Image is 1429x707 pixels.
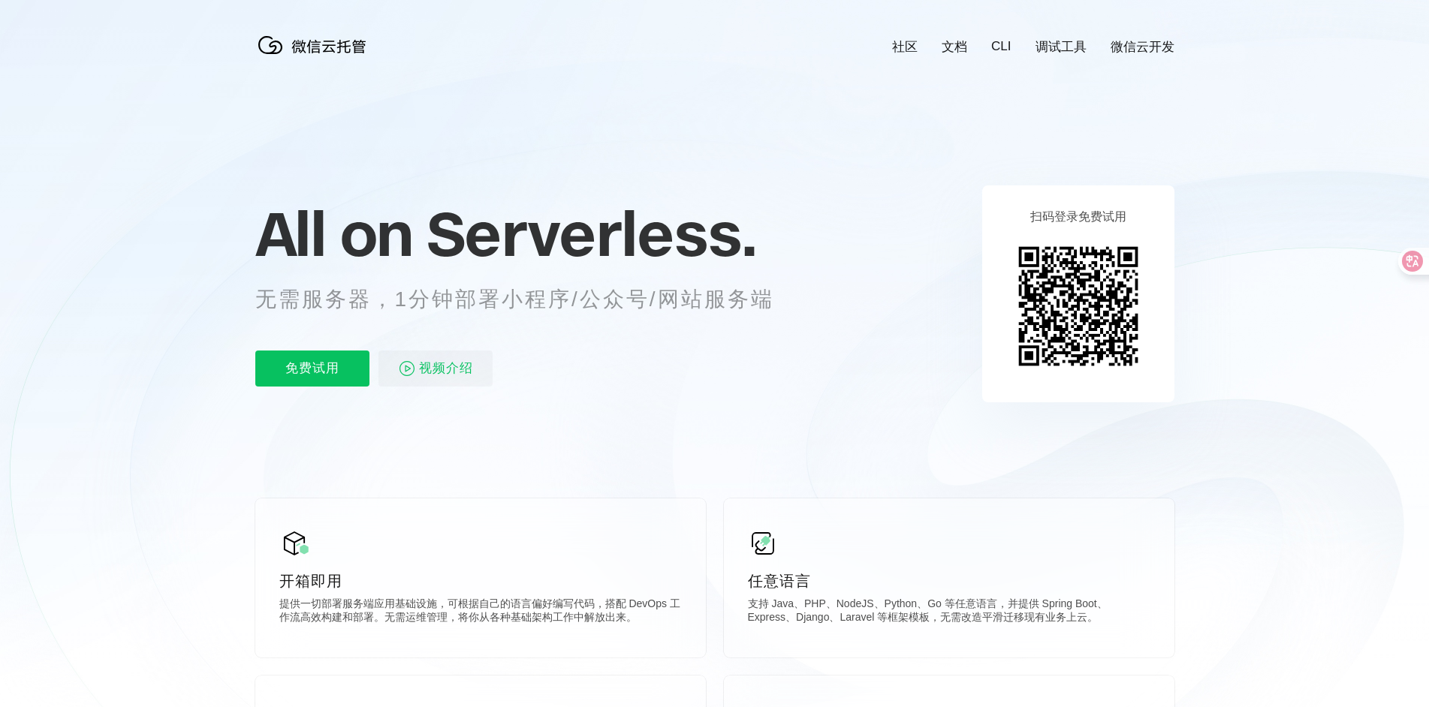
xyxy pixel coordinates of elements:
a: CLI [991,39,1011,54]
a: 微信云开发 [1111,38,1174,56]
p: 支持 Java、PHP、NodeJS、Python、Go 等任意语言，并提供 Spring Boot、Express、Django、Laravel 等框架模板，无需改造平滑迁移现有业务上云。 [748,597,1150,627]
p: 扫码登录免费试用 [1030,209,1126,225]
span: 视频介绍 [419,350,473,387]
img: 微信云托管 [255,30,375,60]
a: 社区 [892,38,918,56]
a: 微信云托管 [255,50,375,62]
span: Serverless. [427,196,756,271]
img: video_play.svg [398,360,416,378]
p: 免费试用 [255,350,369,387]
a: 调试工具 [1036,38,1087,56]
p: 开箱即用 [279,570,682,591]
p: 任意语言 [748,570,1150,591]
p: 提供一切部署服务端应用基础设施，可根据自己的语言偏好编写代码，搭配 DevOps 工作流高效构建和部署。无需运维管理，将你从各种基础架构工作中解放出来。 [279,597,682,627]
span: All on [255,196,412,271]
a: 文档 [942,38,967,56]
p: 无需服务器，1分钟部署小程序/公众号/网站服务端 [255,284,802,314]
